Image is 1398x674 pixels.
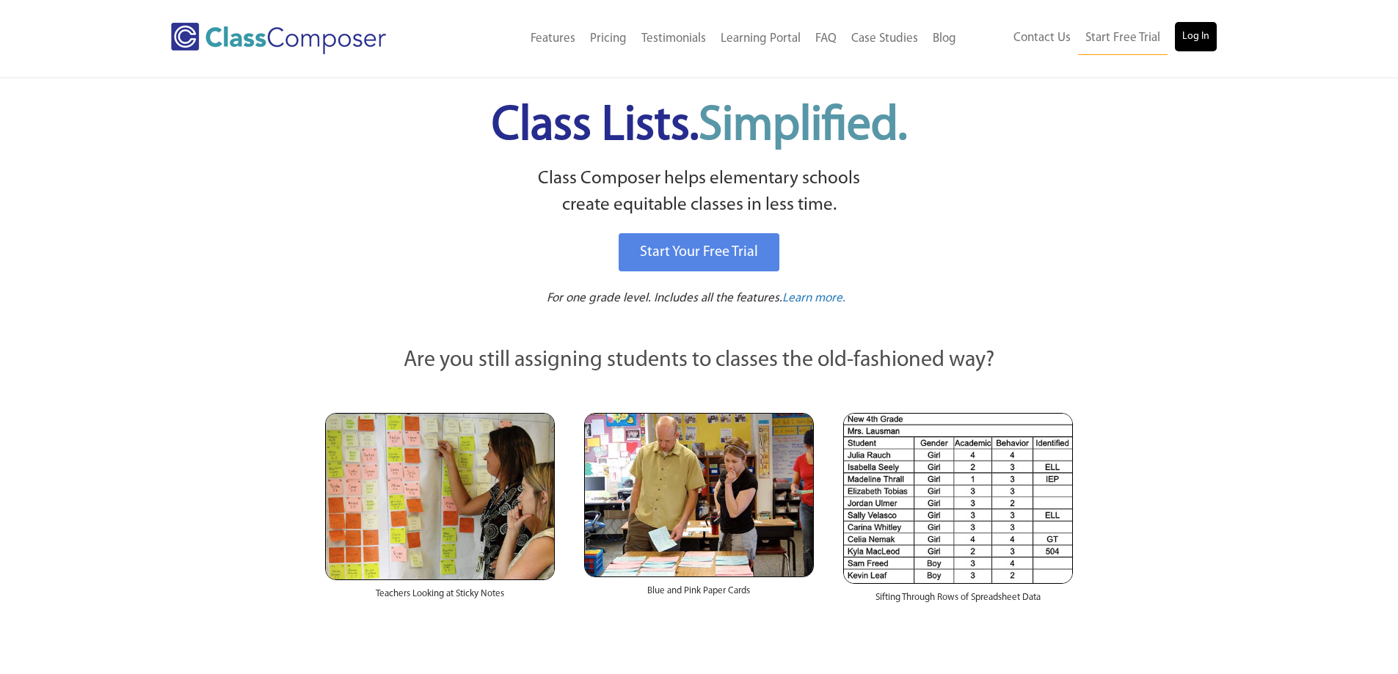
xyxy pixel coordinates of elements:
div: Blue and Pink Paper Cards [584,577,814,612]
nav: Header Menu [964,22,1217,55]
div: Teachers Looking at Sticky Notes [325,580,555,615]
a: Start Your Free Trial [619,233,779,271]
a: Log In [1175,22,1217,51]
a: Case Studies [844,23,925,55]
a: Testimonials [634,23,713,55]
a: FAQ [808,23,844,55]
img: Blue and Pink Paper Cards [584,413,814,576]
span: Start Your Free Trial [640,245,758,260]
p: Are you still assigning students to classes the old-fashioned way? [325,345,1074,377]
img: Teachers Looking at Sticky Notes [325,413,555,580]
span: For one grade level. Includes all the features. [547,292,782,304]
span: Simplified. [699,103,907,150]
a: Pricing [583,23,634,55]
a: Blog [925,23,964,55]
span: Class Lists. [492,103,907,150]
span: Learn more. [782,292,845,304]
a: Contact Us [1006,22,1078,54]
nav: Header Menu [446,23,964,55]
p: Class Composer helps elementary schools create equitable classes in less time. [323,166,1076,219]
img: Spreadsheets [843,413,1073,584]
div: Sifting Through Rows of Spreadsheet Data [843,584,1073,619]
a: Start Free Trial [1078,22,1168,55]
a: Features [523,23,583,55]
a: Learn more. [782,290,845,308]
a: Learning Portal [713,23,808,55]
img: Class Composer [171,23,386,54]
